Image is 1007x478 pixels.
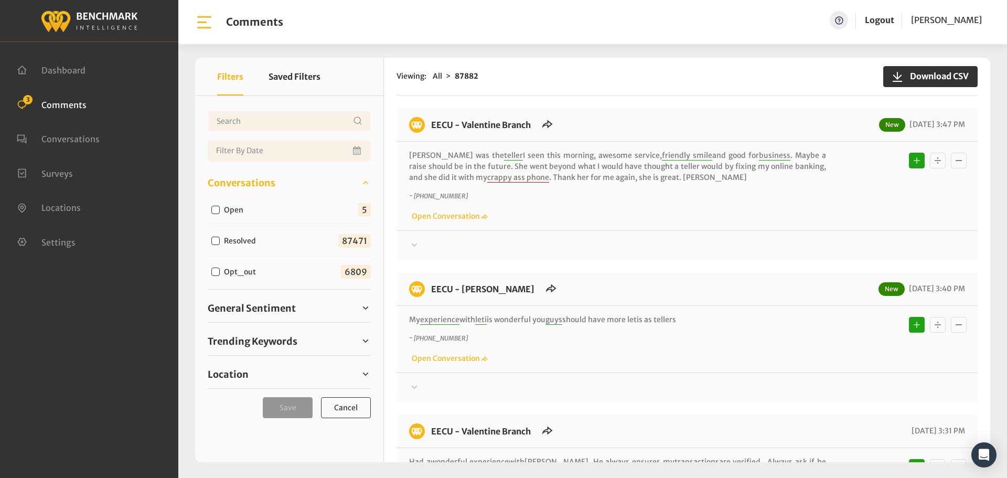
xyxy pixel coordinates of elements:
h6: EECU - Valentine Branch [425,117,537,133]
strong: 87882 [455,71,478,81]
span: Trending Keywords [208,334,297,348]
span: [DATE] 3:31 PM [909,426,965,435]
span: [PERSON_NAME] [524,457,588,467]
input: Date range input field [208,140,371,161]
h6: EECU - Valentine Branch [425,423,537,439]
span: Location [208,367,249,381]
a: Conversations [17,133,100,143]
img: benchmark [409,281,425,297]
a: [PERSON_NAME] [911,11,982,29]
i: ~ [PHONE_NUMBER] [409,192,468,200]
h6: EECU - Selma Branch [425,281,541,297]
span: friendly smile [662,151,712,161]
span: guys [545,315,562,325]
span: Settings [41,237,76,247]
button: Cancel [321,397,371,418]
span: 6809 [341,265,371,279]
i: ~ [PHONE_NUMBER] [409,334,468,342]
a: Conversations [208,175,371,190]
span: 5 [358,203,371,217]
span: 87471 [338,234,371,248]
p: My with is wonderful you should have more letis as tellers [409,314,826,325]
a: Trending Keywords [208,333,371,349]
label: Open [220,205,252,216]
input: Opt_out [211,268,220,276]
img: benchmark [409,423,425,439]
div: Basic example [906,314,969,335]
span: [DATE] 3:47 PM [907,120,965,129]
span: Conversations [41,134,100,144]
a: EECU - Valentine Branch [431,120,531,130]
span: leti [475,315,487,325]
span: 3 [23,95,33,104]
span: Dashboard [41,65,85,76]
input: Resolved [211,237,220,245]
span: New [879,282,905,296]
div: Basic example [906,456,969,477]
span: Conversations [208,176,275,190]
span: Comments [41,99,87,110]
span: All [433,71,442,81]
span: business [759,151,790,161]
span: transactions [674,457,719,467]
input: Open [211,206,220,214]
label: Resolved [220,236,264,247]
a: Comments 3 [17,99,87,109]
span: Viewing: [397,71,426,82]
span: experience [420,315,459,325]
button: Download CSV [883,66,978,87]
a: EECU - Valentine Branch [431,426,531,437]
span: New [879,118,905,132]
input: Username [208,111,371,132]
h1: Comments [226,16,283,28]
div: Basic example [906,150,969,171]
span: wonderful experience [431,457,509,467]
button: Filters [217,58,243,95]
img: benchmark [409,117,425,133]
a: Settings [17,236,76,247]
a: Location [208,366,371,382]
a: Logout [865,15,894,25]
a: Open Conversation [409,354,488,363]
a: Surveys [17,167,73,178]
img: benchmark [40,8,138,34]
button: Saved Filters [269,58,320,95]
span: crappy ass phone [487,173,549,183]
span: Download CSV [904,70,969,82]
span: [PERSON_NAME] [911,15,982,25]
span: Surveys [41,168,73,178]
span: [DATE] 3:40 PM [906,284,965,293]
span: Locations [41,203,81,213]
img: bar [195,13,213,31]
div: Open Intercom Messenger [971,442,997,468]
button: Open Calendar [351,140,365,161]
span: General Sentiment [208,301,296,315]
a: Logout [865,11,894,29]
p: [PERSON_NAME] was the I seen this morning, awesome service, and good for . Maybe a raise should b... [409,150,826,183]
a: Dashboard [17,64,85,75]
label: Opt_out [220,267,264,278]
span: teller [504,151,523,161]
a: Locations [17,201,81,212]
a: Open Conversation [409,211,488,221]
a: General Sentiment [208,300,371,316]
a: EECU - [PERSON_NAME] [431,284,534,294]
